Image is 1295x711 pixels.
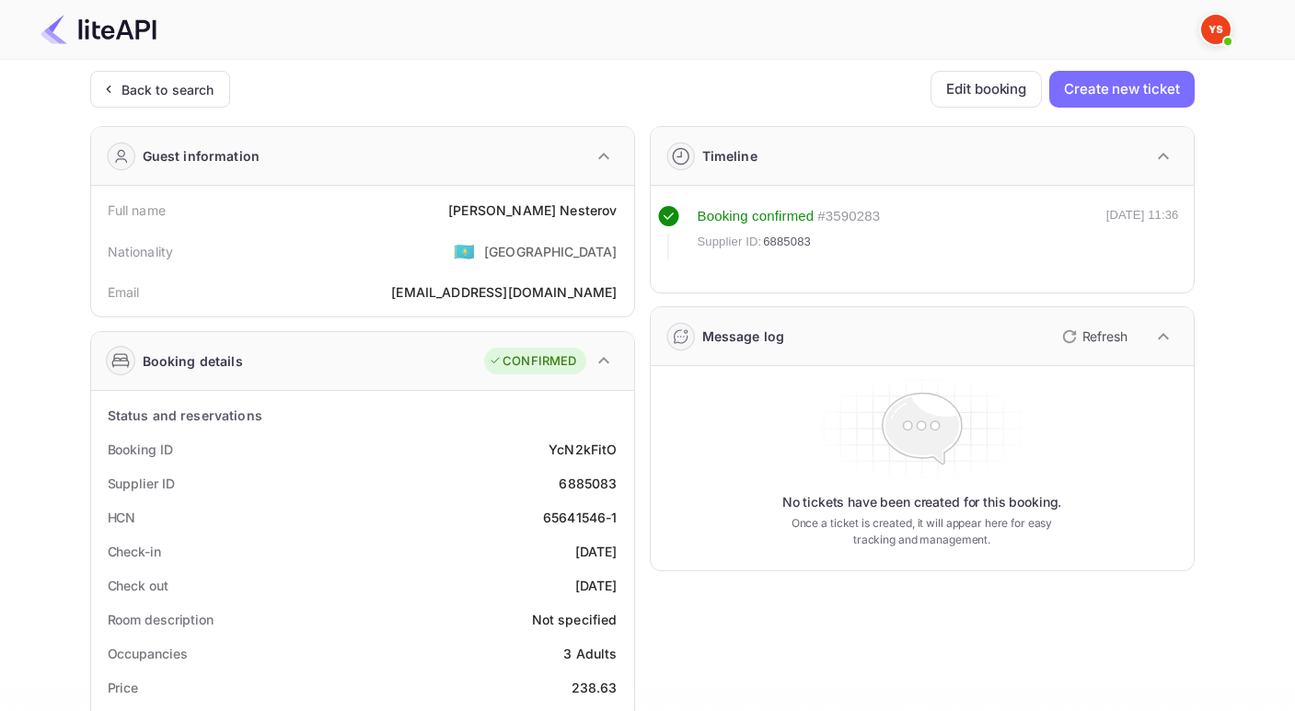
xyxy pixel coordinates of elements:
div: Not specified [532,610,618,629]
button: Create new ticket [1049,71,1194,108]
span: United States [454,235,475,268]
div: [DATE] [575,542,618,561]
div: 3 Adults [563,644,617,663]
div: 6885083 [559,474,617,493]
div: [DATE] [575,576,618,595]
div: 238.63 [572,678,618,697]
div: Back to search [121,80,214,99]
div: # 3590283 [817,206,880,227]
div: Booking ID [108,440,173,459]
p: Refresh [1082,327,1127,346]
div: YcN2kFitO [549,440,617,459]
div: [DATE] 11:36 [1106,206,1179,259]
div: Booking details [143,351,243,371]
button: Edit booking [931,71,1042,108]
div: [EMAIL_ADDRESS][DOMAIN_NAME] [391,282,617,302]
div: 65641546-1 [543,508,618,527]
div: Price [108,678,139,697]
div: CONFIRMED [489,352,576,371]
div: [PERSON_NAME] Nesterov [448,201,617,220]
p: Once a ticket is created, it will appear here for easy tracking and management. [777,515,1068,548]
div: Message log [702,327,785,346]
div: Timeline [702,146,757,166]
div: Full name [108,201,166,220]
div: Status and reservations [108,406,262,425]
button: Refresh [1051,322,1135,351]
span: 6885083 [763,233,811,251]
img: Yandex Support [1201,15,1231,44]
div: Occupancies [108,644,188,663]
p: No tickets have been created for this booking. [782,493,1062,511]
div: Guest information [143,146,260,166]
div: Booking confirmed [698,206,815,227]
div: Room description [108,610,214,629]
span: Supplier ID: [698,233,762,251]
div: Check-in [108,542,161,561]
div: Nationality [108,242,174,261]
div: Supplier ID [108,474,175,493]
div: [GEOGRAPHIC_DATA] [484,242,618,261]
img: LiteAPI Logo [40,15,156,44]
div: HCN [108,508,136,527]
div: Check out [108,576,168,595]
div: Email [108,282,140,302]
